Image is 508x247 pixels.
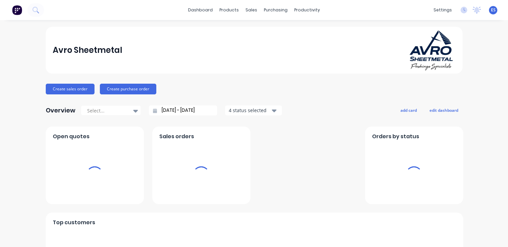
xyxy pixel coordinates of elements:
[491,7,496,13] span: ES
[425,106,463,114] button: edit dashboard
[53,133,90,141] span: Open quotes
[291,5,323,15] div: productivity
[46,104,75,117] div: Overview
[229,107,271,114] div: 4 status selected
[159,133,194,141] span: Sales orders
[430,5,455,15] div: settings
[225,105,282,115] button: 4 status selected
[53,44,122,57] div: Avro Sheetmetal
[53,219,95,227] span: Top customers
[408,29,455,71] img: Avro Sheetmetal
[216,5,242,15] div: products
[372,133,419,141] span: Orders by status
[100,84,156,94] button: Create purchase order
[261,5,291,15] div: purchasing
[396,106,421,114] button: add card
[12,5,22,15] img: Factory
[242,5,261,15] div: sales
[46,84,95,94] button: Create sales order
[185,5,216,15] a: dashboard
